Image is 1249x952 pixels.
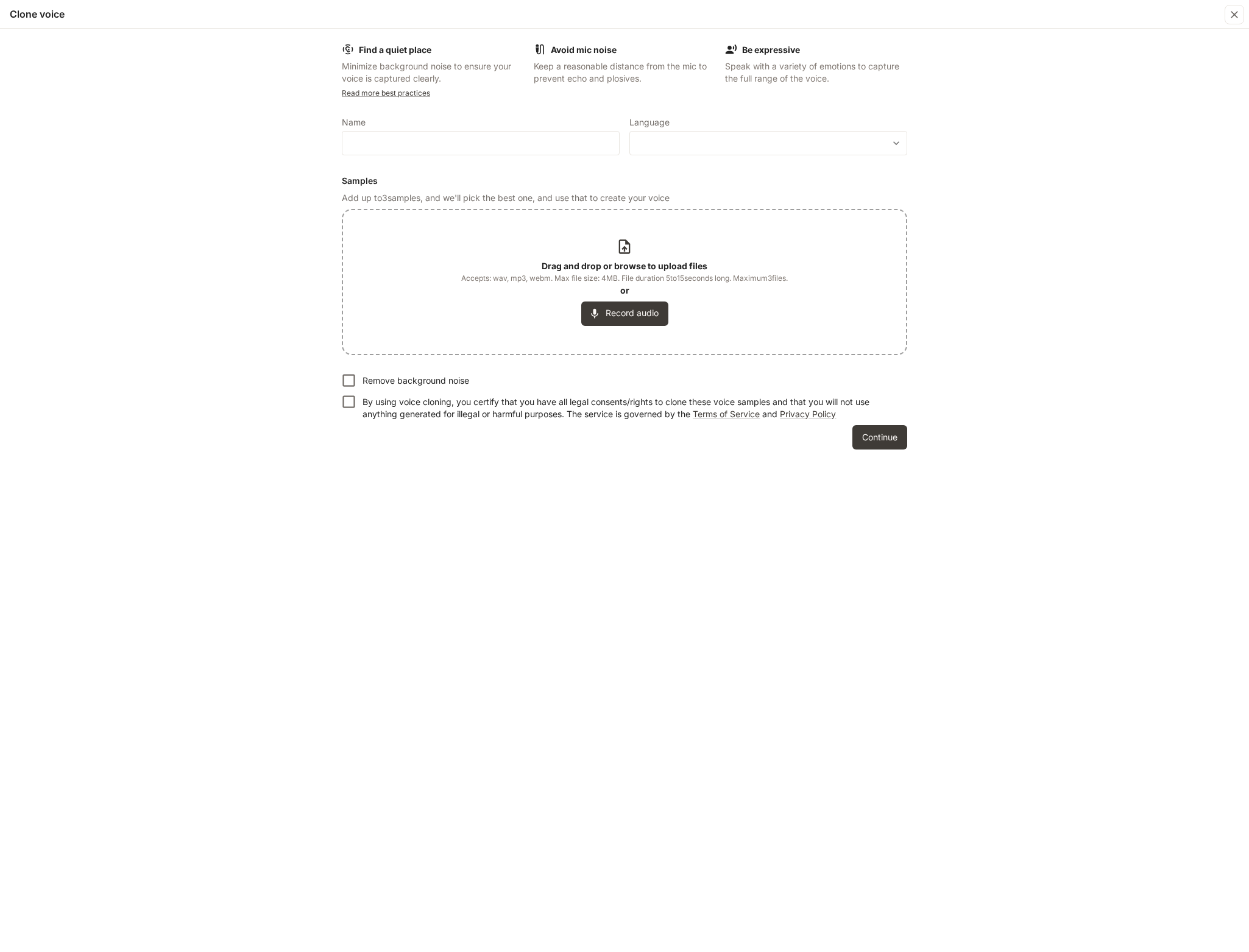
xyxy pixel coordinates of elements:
h6: Samples [342,175,907,187]
a: Privacy Policy [780,409,836,419]
p: Keep a reasonable distance from the mic to prevent echo and plosives. [534,60,716,85]
p: Language [629,118,670,127]
b: Be expressive [742,44,800,55]
div: ​ [630,137,907,149]
p: Speak with a variety of emotions to capture the full range of the voice. [725,60,907,85]
p: Remove background noise [363,375,469,387]
b: Avoid mic noise [551,44,617,55]
b: Find a quiet place [359,44,431,55]
a: Read more best practices [342,88,430,97]
h5: Clone voice [10,7,65,21]
p: Minimize background noise to ensure your voice is captured clearly. [342,60,524,85]
p: Add up to 3 samples, and we'll pick the best one, and use that to create your voice [342,192,907,204]
a: Terms of Service [693,409,760,419]
span: Accepts: wav, mp3, webm. Max file size: 4MB. File duration 5 to 15 seconds long. Maximum 3 files. [461,272,788,284]
p: By using voice cloning, you certify that you have all legal consents/rights to clone these voice ... [363,396,897,420]
b: or [620,285,629,295]
button: Continue [852,425,907,450]
b: Drag and drop or browse to upload files [542,261,707,271]
button: Record audio [581,301,668,326]
p: Name [342,118,366,127]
